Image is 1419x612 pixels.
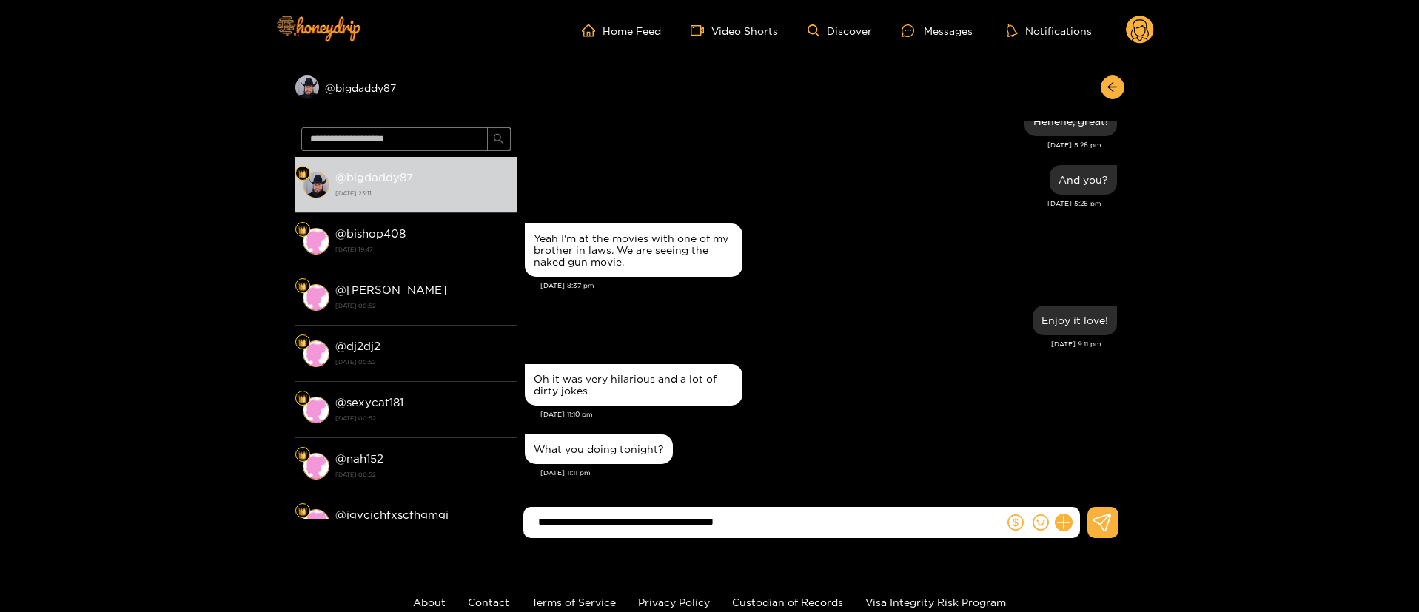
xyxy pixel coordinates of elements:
strong: [DATE] 19:47 [335,243,510,256]
div: [DATE] 5:26 pm [525,140,1101,150]
img: conversation [303,340,329,367]
img: conversation [303,453,329,480]
div: Enjoy it love! [1041,315,1108,326]
div: Preview [281,75,332,99]
div: Aug. 9, 9:11 pm [1033,306,1117,335]
div: [DATE] 9:11 pm [525,339,1101,349]
strong: [DATE] 00:52 [335,355,510,369]
div: Oh it was very hilarious and a lot of dirty jokes [534,373,734,397]
a: Contact [468,596,509,608]
div: And you? [1059,174,1108,186]
img: conversation [303,397,329,423]
a: About [413,596,446,608]
img: Fan Level [298,169,307,178]
img: conversation [303,509,329,536]
div: Aug. 9, 5:26 pm [1024,107,1117,136]
strong: @ nah152 [335,452,383,465]
a: Discover [808,24,872,37]
span: arrow-left [1107,81,1118,94]
div: Aug. 9, 11:10 pm [525,364,742,406]
img: conversation [303,172,329,198]
div: Aug. 9, 8:37 pm [525,223,742,277]
strong: [DATE] 23:11 [335,186,510,200]
a: Terms of Service [531,596,616,608]
span: smile [1033,514,1049,531]
a: Video Shorts [691,24,778,37]
div: [DATE] 8:37 pm [540,280,1117,291]
div: @bigdaddy87 [295,75,517,99]
strong: @ jgvcjchfxscfhgmgj [335,508,449,521]
span: video-camera [691,24,711,37]
button: arrow-left [1101,75,1124,99]
a: Visa Integrity Risk Program [865,596,1006,608]
strong: @ sexycat181 [335,396,403,408]
img: Fan Level [298,338,307,347]
span: home [582,24,603,37]
strong: @ [PERSON_NAME] [335,283,447,296]
button: dollar [1004,511,1027,534]
strong: [DATE] 00:52 [335,299,510,312]
strong: @ dj2dj2 [335,340,380,352]
div: Hehehe, great! [1033,115,1108,127]
img: Fan Level [298,282,307,291]
div: Messages [902,22,973,39]
button: search [487,127,511,151]
div: What you doing tonight? [534,443,664,455]
button: Notifications [1002,23,1096,38]
img: Fan Level [298,507,307,516]
img: Fan Level [298,226,307,235]
img: conversation [303,284,329,311]
div: [DATE] 11:10 pm [540,409,1117,420]
span: dollar [1007,514,1024,531]
div: Aug. 9, 11:11 pm [525,434,673,464]
div: [DATE] 5:26 pm [525,198,1101,209]
a: Home Feed [582,24,661,37]
a: Privacy Policy [638,596,710,608]
strong: @ bishop408 [335,227,406,240]
img: conversation [303,228,329,255]
strong: [DATE] 00:52 [335,411,510,425]
a: Custodian of Records [732,596,843,608]
span: search [493,133,504,146]
img: Fan Level [298,394,307,403]
div: Yeah I'm at the movies with one of my brother in laws. We are seeing the naked gun movie. [534,232,734,268]
div: [DATE] 11:11 pm [540,468,1117,478]
img: Fan Level [298,451,307,460]
strong: [DATE] 00:52 [335,468,510,481]
div: Aug. 9, 5:26 pm [1050,165,1117,195]
strong: @ bigdaddy87 [335,171,413,184]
